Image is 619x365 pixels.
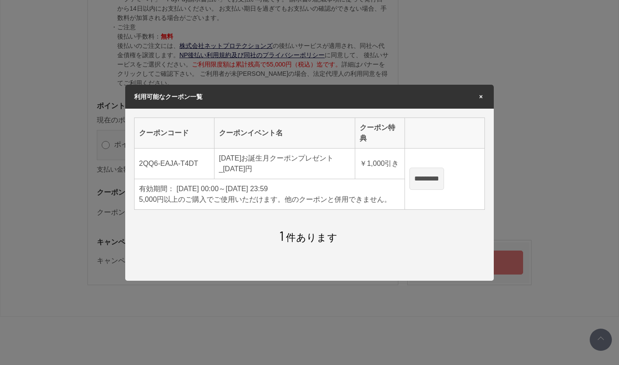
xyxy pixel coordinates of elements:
[355,148,405,179] td: 引き
[176,185,268,192] span: [DATE] 00:00～[DATE] 23:59
[135,118,214,148] th: クーポンコード
[279,232,337,243] span: 件あります
[279,228,284,243] span: 1
[214,118,355,148] th: クーポンイベント名
[139,194,400,205] div: 5,000円以上のご購入でご使用いただけます。他のクーポンと併用できません。
[360,160,385,167] span: ￥1,000
[214,148,355,179] td: [DATE]お誕生月クーポンプレゼント_[DATE]円
[135,148,214,179] td: 2QQ6-EAJA-T4DT
[355,118,405,148] th: クーポン特典
[134,93,202,100] span: 利用可能なクーポン一覧
[477,94,485,100] span: ×
[139,185,175,192] span: 有効期間：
